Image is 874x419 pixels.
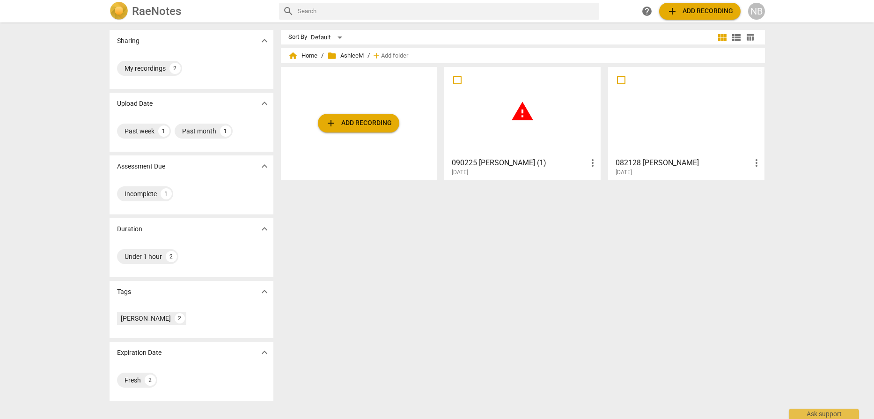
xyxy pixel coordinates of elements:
[220,125,231,137] div: 1
[743,30,757,44] button: Table view
[288,51,298,60] span: home
[121,314,171,323] div: [PERSON_NAME]
[259,347,270,358] span: expand_more
[448,70,597,176] a: 090225 [PERSON_NAME] (1)[DATE]
[259,161,270,172] span: expand_more
[161,188,172,199] div: 1
[257,222,272,236] button: Show more
[587,157,598,169] span: more_vert
[616,169,632,176] span: [DATE]
[259,286,270,297] span: expand_more
[641,6,653,17] span: help
[125,252,162,261] div: Under 1 hour
[117,36,140,46] p: Sharing
[751,157,762,169] span: more_vert
[659,3,741,20] button: Upload
[259,223,270,235] span: expand_more
[325,118,392,129] span: Add recording
[166,251,177,262] div: 2
[616,157,751,169] h3: 082128 Ashlee M.
[667,6,678,17] span: add
[132,5,181,18] h2: RaeNotes
[110,2,272,21] a: LogoRaeNotes
[257,96,272,110] button: Show more
[729,30,743,44] button: List view
[372,51,381,60] span: add
[611,70,761,176] a: 082128 [PERSON_NAME][DATE]
[452,169,468,176] span: [DATE]
[257,285,272,299] button: Show more
[182,126,216,136] div: Past month
[789,409,859,419] div: Ask support
[117,348,162,358] p: Expiration Date
[715,30,729,44] button: Tile view
[125,375,141,385] div: Fresh
[639,3,655,20] a: Help
[325,118,337,129] span: add
[748,3,765,20] button: NB
[298,4,595,19] input: Search
[257,159,272,173] button: Show more
[158,125,169,137] div: 1
[746,33,755,42] span: table_chart
[327,51,337,60] span: folder
[283,6,294,17] span: search
[321,52,323,59] span: /
[327,51,364,60] span: AshleeM
[667,6,733,17] span: Add recording
[452,157,587,169] h3: 090225 Ashlee McKeevey (1)
[381,52,408,59] span: Add folder
[117,162,165,171] p: Assessment Due
[511,100,534,123] span: warning
[125,126,154,136] div: Past week
[259,35,270,46] span: expand_more
[110,2,128,21] img: Logo
[259,98,270,109] span: expand_more
[257,345,272,360] button: Show more
[117,287,131,297] p: Tags
[125,64,166,73] div: My recordings
[318,114,399,132] button: Upload
[311,30,345,45] div: Default
[169,63,181,74] div: 2
[145,375,156,386] div: 2
[257,34,272,48] button: Show more
[367,52,370,59] span: /
[125,189,157,198] div: Incomplete
[717,32,728,43] span: view_module
[117,224,142,234] p: Duration
[288,51,317,60] span: Home
[117,99,153,109] p: Upload Date
[175,313,185,323] div: 2
[288,34,307,41] div: Sort By
[731,32,742,43] span: view_list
